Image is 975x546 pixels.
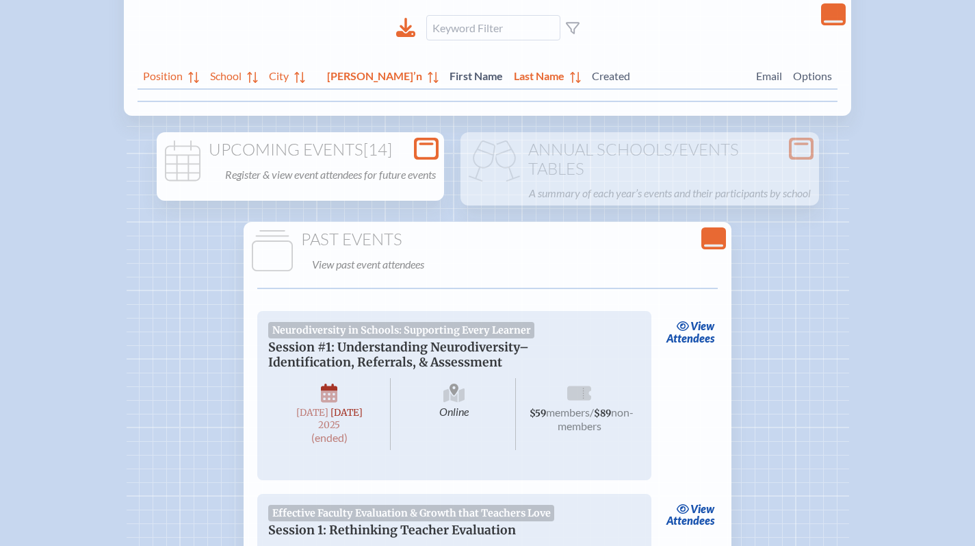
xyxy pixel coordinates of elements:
[363,139,392,160] span: [14]
[690,319,714,332] span: view
[662,317,718,348] a: viewAttendees
[312,255,723,274] p: View past event attendees
[279,420,379,430] span: 2025
[690,502,714,515] span: view
[296,407,328,419] span: [DATE]
[269,66,289,83] span: City
[450,66,503,83] span: First Name
[592,66,745,83] span: Created
[514,66,564,83] span: Last Name
[530,408,546,419] span: $59
[466,140,814,178] h1: Annual Schools/Events Tables
[529,184,811,203] p: A summary of each year’s events and their participants by school
[268,340,529,370] span: Session #1: Understanding Neurodiversity–Identification, Referrals, & Assessment
[558,406,634,432] span: non-members
[268,523,516,538] span: Session 1: Rethinking Teacher Evaluation
[249,230,726,249] h1: Past Events
[546,406,590,419] span: members
[396,18,415,38] div: Download to CSV
[268,505,554,521] span: Effective Faculty Evaluation & Growth that Teachers Love
[330,407,363,419] span: [DATE]
[327,66,422,83] span: [PERSON_NAME]’n
[662,499,718,531] a: viewAttendees
[210,66,242,83] span: School
[756,66,782,83] span: Email
[793,66,832,83] span: Options
[162,140,439,160] h1: Upcoming Events
[426,15,560,40] input: Keyword Filter
[393,378,516,449] span: Online
[225,165,436,184] p: Register & view event attendees for future events
[311,431,348,444] span: (ended)
[594,408,611,419] span: $89
[590,406,594,419] span: /
[268,322,534,338] span: Neurodiversity in Schools: Supporting Every Learner
[143,66,183,83] span: Position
